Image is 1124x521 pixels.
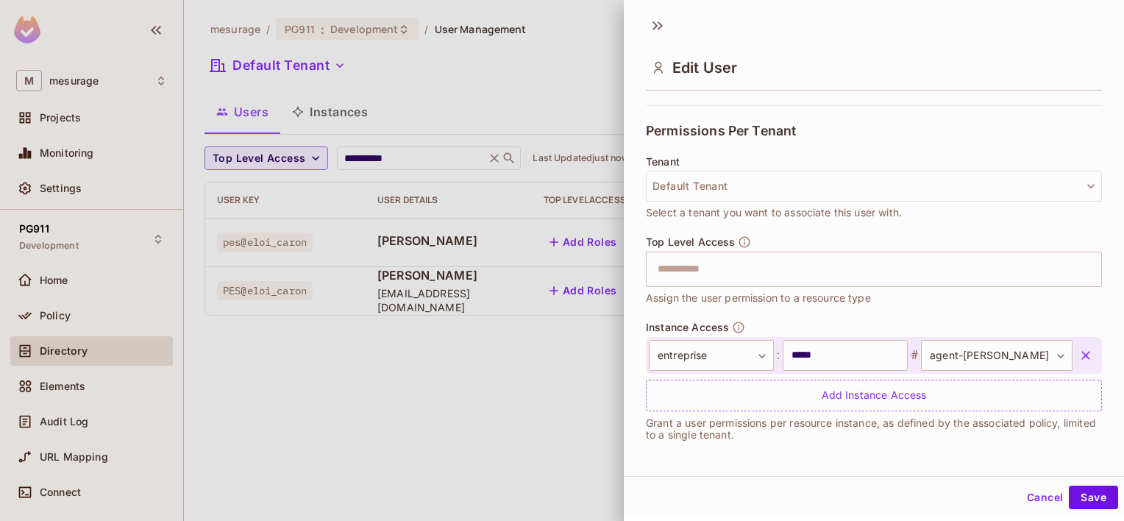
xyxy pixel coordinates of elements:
[1094,267,1097,270] button: Open
[646,205,902,221] span: Select a tenant you want to associate this user with.
[646,380,1102,411] div: Add Instance Access
[646,124,796,138] span: Permissions Per Tenant
[1021,486,1069,509] button: Cancel
[646,290,871,306] span: Assign the user permission to a resource type
[646,156,680,168] span: Tenant
[672,59,737,77] span: Edit User
[921,340,1073,371] div: agent-[PERSON_NAME]
[908,347,921,364] span: #
[1069,486,1118,509] button: Save
[646,171,1102,202] button: Default Tenant
[646,417,1102,441] p: Grant a user permissions per resource instance, as defined by the associated policy, limited to a...
[774,347,783,364] span: :
[646,322,729,333] span: Instance Access
[646,236,735,248] span: Top Level Access
[649,340,774,371] div: entreprise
